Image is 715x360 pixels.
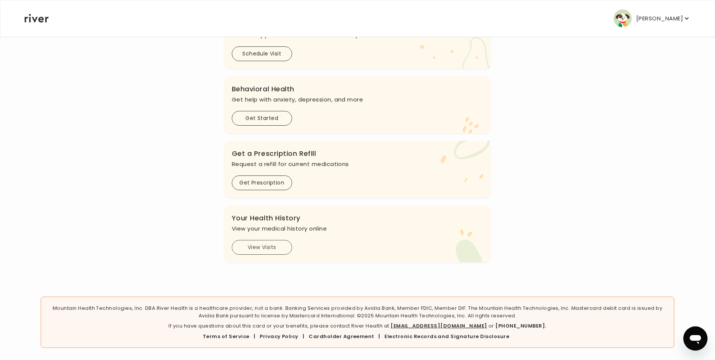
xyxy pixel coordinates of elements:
[47,305,668,319] p: Mountain Health Technologies, Inc. DBA River Health is a healthcare provider, not a bank. Banking...
[260,333,299,340] a: Privacy Policy
[203,333,250,340] a: Terms of Service
[384,333,509,340] a: Electronic Records and Signature Disclosure
[232,240,292,255] button: View Visits
[495,322,546,329] a: [PHONE_NUMBER].
[390,322,487,329] a: [EMAIL_ADDRESS][DOMAIN_NAME]
[232,223,484,234] p: View your medical history online
[232,94,484,105] p: Get help with anxiety, depression, and more
[232,175,292,190] button: Get Prescription
[47,322,668,330] p: If you have questions about this card or your benefits, please contact River Health at or
[614,9,632,28] img: user avatar
[232,111,292,126] button: Get Started
[636,13,683,24] p: [PERSON_NAME]
[309,333,374,340] a: Cardholder Agreement
[232,84,484,94] h3: Behavioral Health
[232,213,484,223] h3: Your Health History
[683,326,707,351] iframe: Button to launch messaging window
[232,159,484,169] p: Request a refill for current medications
[47,333,668,340] div: | | |
[232,46,292,61] button: Schedule Visit
[232,148,484,159] h3: Get a Prescription Refill
[614,9,691,28] button: user avatar[PERSON_NAME]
